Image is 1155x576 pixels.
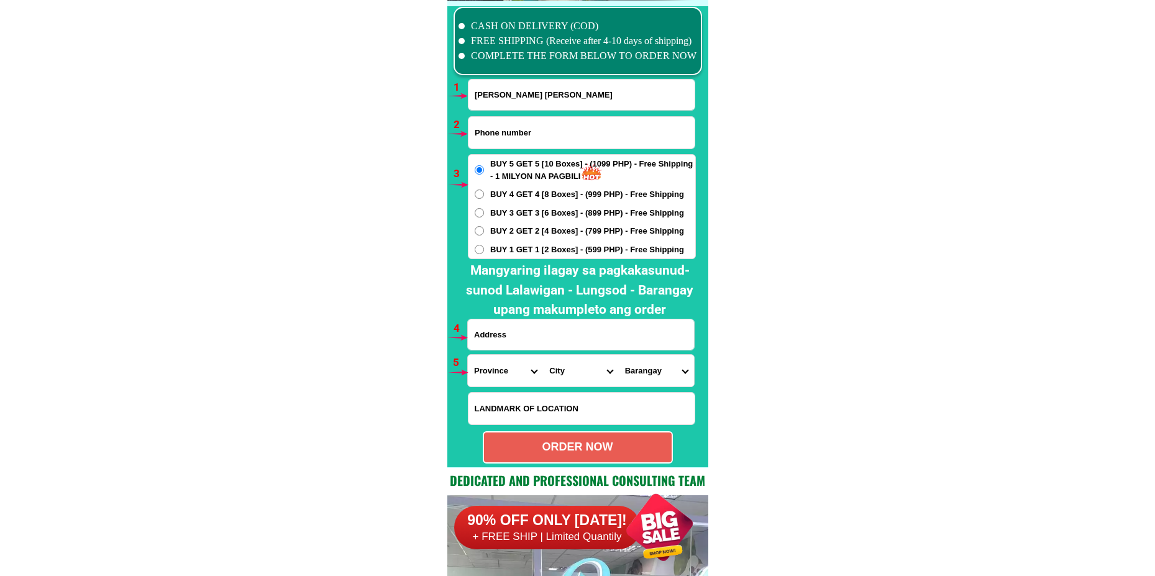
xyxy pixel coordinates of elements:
[468,393,695,424] input: Input LANDMARKOFLOCATION
[459,19,697,34] li: CASH ON DELIVERY (COD)
[454,530,641,544] h6: + FREE SHIP | Limited Quantily
[459,48,697,63] li: COMPLETE THE FORM BELOW TO ORDER NOW
[490,207,684,219] span: BUY 3 GET 3 [6 Boxes] - (899 PHP) - Free Shipping
[490,188,684,201] span: BUY 4 GET 4 [8 Boxes] - (999 PHP) - Free Shipping
[475,208,484,217] input: BUY 3 GET 3 [6 Boxes] - (899 PHP) - Free Shipping
[468,319,694,350] input: Input address
[475,245,484,254] input: BUY 1 GET 1 [2 Boxes] - (599 PHP) - Free Shipping
[543,355,618,386] select: Select district
[475,226,484,235] input: BUY 2 GET 2 [4 Boxes] - (799 PHP) - Free Shipping
[468,80,695,110] input: Input full_name
[454,117,468,133] h6: 2
[468,355,543,386] select: Select province
[475,190,484,199] input: BUY 4 GET 4 [8 Boxes] - (999 PHP) - Free Shipping
[475,165,484,175] input: BUY 5 GET 5 [10 Boxes] - (1099 PHP) - Free Shipping - 1 MILYON NA PAGBILI
[447,471,708,490] h2: Dedicated and professional consulting team
[468,117,695,149] input: Input phone_number
[490,158,695,182] span: BUY 5 GET 5 [10 Boxes] - (1099 PHP) - Free Shipping - 1 MILYON NA PAGBILI
[454,166,468,182] h6: 3
[457,261,702,320] h2: Mangyaring ilagay sa pagkakasunud-sunod Lalawigan - Lungsod - Barangay upang makumpleto ang order
[484,439,672,455] div: ORDER NOW
[454,511,641,530] h6: 90% OFF ONLY [DATE]!
[454,321,468,337] h6: 4
[453,355,467,371] h6: 5
[490,244,684,256] span: BUY 1 GET 1 [2 Boxes] - (599 PHP) - Free Shipping
[459,34,697,48] li: FREE SHIPPING (Receive after 4-10 days of shipping)
[490,225,684,237] span: BUY 2 GET 2 [4 Boxes] - (799 PHP) - Free Shipping
[619,355,694,386] select: Select commune
[454,80,468,96] h6: 1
